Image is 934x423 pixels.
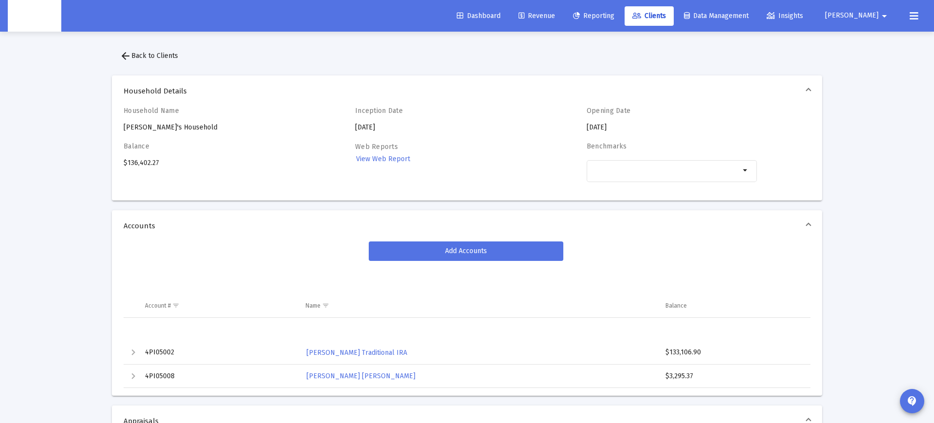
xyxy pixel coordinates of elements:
[625,6,674,26] a: Clients
[124,107,294,115] h4: Household Name
[879,6,890,26] mat-icon: arrow_drop_down
[124,365,138,388] td: Expand
[305,369,416,383] a: [PERSON_NAME] [PERSON_NAME]
[587,107,757,115] h4: Opening Date
[355,152,411,166] a: View Web Report
[112,46,186,66] button: Back to Clients
[120,50,131,62] mat-icon: arrow_back
[138,294,299,317] td: Column Account #
[813,6,902,25] button: [PERSON_NAME]
[573,12,614,20] span: Reporting
[445,247,487,255] span: Add Accounts
[305,346,408,360] a: [PERSON_NAME] Traditional IRA
[740,165,752,176] mat-icon: arrow_drop_down
[145,302,171,310] div: Account #
[665,371,802,381] div: $3,295.37
[124,142,294,150] h4: Balance
[587,107,757,132] div: [DATE]
[906,395,918,407] mat-icon: contact_support
[124,107,294,132] div: [PERSON_NAME]'s Household
[124,86,807,96] span: Household Details
[124,341,138,365] td: Expand
[15,6,54,26] img: Dashboard
[322,302,329,309] span: Show filter options for column 'Name'
[112,241,822,396] div: Accounts
[112,75,822,107] mat-expansion-panel-header: Household Details
[759,6,811,26] a: Insights
[587,142,757,150] h4: Benchmarks
[519,12,555,20] span: Revenue
[355,107,525,115] h4: Inception Date
[120,52,178,60] span: Back to Clients
[124,142,294,193] div: $136,402.27
[355,143,398,151] label: Web Reports
[565,6,622,26] a: Reporting
[659,294,810,317] td: Column Balance
[355,107,525,132] div: [DATE]
[124,271,810,388] div: Data grid
[138,365,299,388] td: 4PI05008
[305,302,321,310] div: Name
[172,302,180,309] span: Show filter options for column 'Account #'
[138,341,299,365] td: 4PI05002
[592,165,740,176] mat-chip-list: Selection
[449,6,508,26] a: Dashboard
[306,349,407,357] span: [PERSON_NAME] Traditional IRA
[299,294,659,317] td: Column Name
[511,6,563,26] a: Revenue
[632,12,666,20] span: Clients
[457,12,501,20] span: Dashboard
[676,6,756,26] a: Data Management
[767,12,803,20] span: Insights
[369,241,563,261] button: Add Accounts
[684,12,749,20] span: Data Management
[356,155,410,163] span: View Web Report
[124,221,807,231] span: Accounts
[306,372,415,380] span: [PERSON_NAME] [PERSON_NAME]
[665,348,802,357] div: $133,106.90
[825,12,879,20] span: [PERSON_NAME]
[665,302,687,310] div: Balance
[112,107,822,201] div: Household Details
[112,210,822,241] mat-expansion-panel-header: Accounts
